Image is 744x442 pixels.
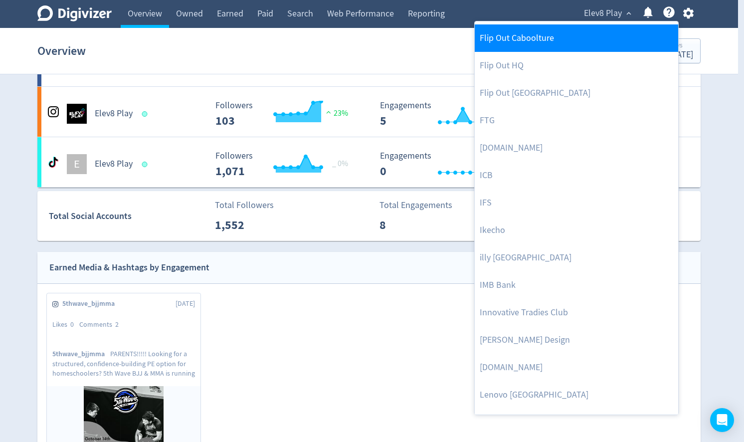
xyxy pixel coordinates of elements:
a: Flip Out [GEOGRAPHIC_DATA] [475,79,678,107]
a: Ikecho [475,217,678,244]
a: illy [GEOGRAPHIC_DATA] [475,244,678,271]
a: Flip Out HQ [475,52,678,79]
a: Lenovo [GEOGRAPHIC_DATA] [475,409,678,436]
a: FTG [475,107,678,134]
a: [DOMAIN_NAME] [475,354,678,381]
a: ICB [475,162,678,189]
a: [DOMAIN_NAME] [475,134,678,162]
a: Lenovo [GEOGRAPHIC_DATA] [475,381,678,409]
a: IMB Bank [475,271,678,299]
a: Innovative Tradies Club [475,299,678,326]
div: Open Intercom Messenger [710,408,734,432]
a: IFS [475,189,678,217]
a: Flip Out Caboolture [475,24,678,52]
a: [PERSON_NAME] Design [475,326,678,354]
